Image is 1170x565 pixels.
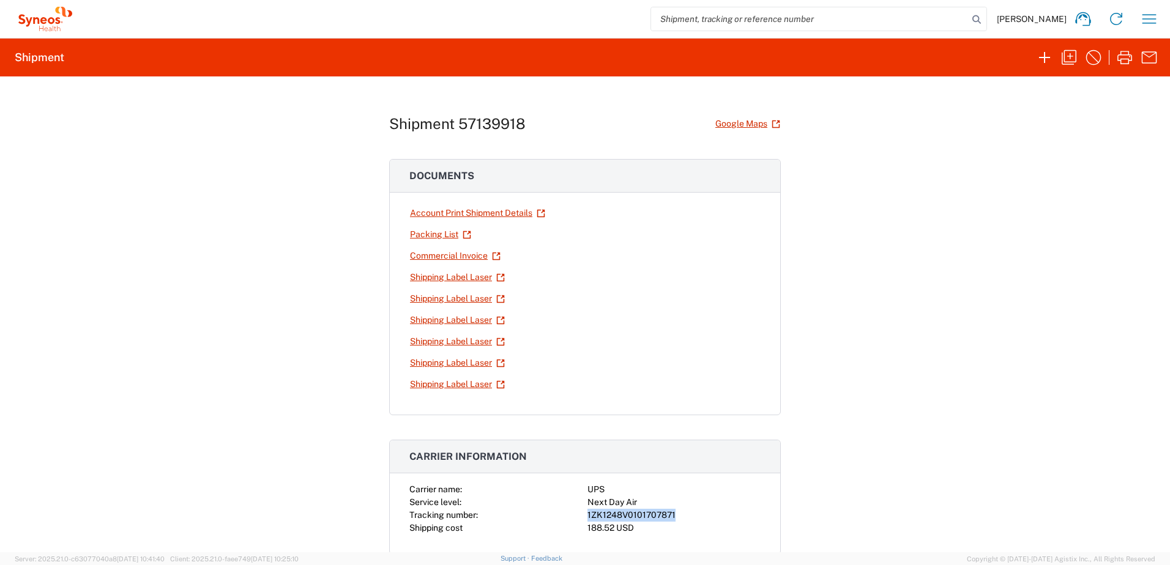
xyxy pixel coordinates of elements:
a: Packing List [409,224,472,245]
span: Documents [409,170,474,182]
a: Support [501,555,531,562]
a: Feedback [531,555,562,562]
span: Client: 2025.21.0-faee749 [170,555,299,563]
span: [DATE] 10:25:10 [251,555,299,563]
span: Copyright © [DATE]-[DATE] Agistix Inc., All Rights Reserved [967,553,1155,564]
a: Shipping Label Laser [409,374,505,395]
span: [DATE] 10:41:40 [117,555,165,563]
a: Shipping Label Laser [409,288,505,309]
span: Service level: [409,497,461,507]
div: 188.52 USD [587,522,761,534]
a: Shipping Label Laser [409,352,505,374]
a: Shipping Label Laser [409,331,505,352]
input: Shipment, tracking or reference number [651,7,968,31]
a: Account Print Shipment Details [409,202,546,224]
a: Shipping Label Laser [409,267,505,288]
div: UPS [587,483,761,496]
a: Google Maps [715,113,781,135]
span: Carrier name: [409,484,462,494]
span: Server: 2025.21.0-c63077040a8 [15,555,165,563]
h1: Shipment 57139918 [389,115,526,133]
span: Shipping cost [409,523,463,533]
a: Commercial Invoice [409,245,501,267]
div: 1ZK1248V0101707871 [587,509,761,522]
h2: Shipment [15,50,64,65]
span: [PERSON_NAME] [997,13,1067,24]
div: Next Day Air [587,496,761,509]
span: Tracking number: [409,510,478,520]
a: Shipping Label Laser [409,309,505,331]
span: Carrier information [409,451,527,462]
